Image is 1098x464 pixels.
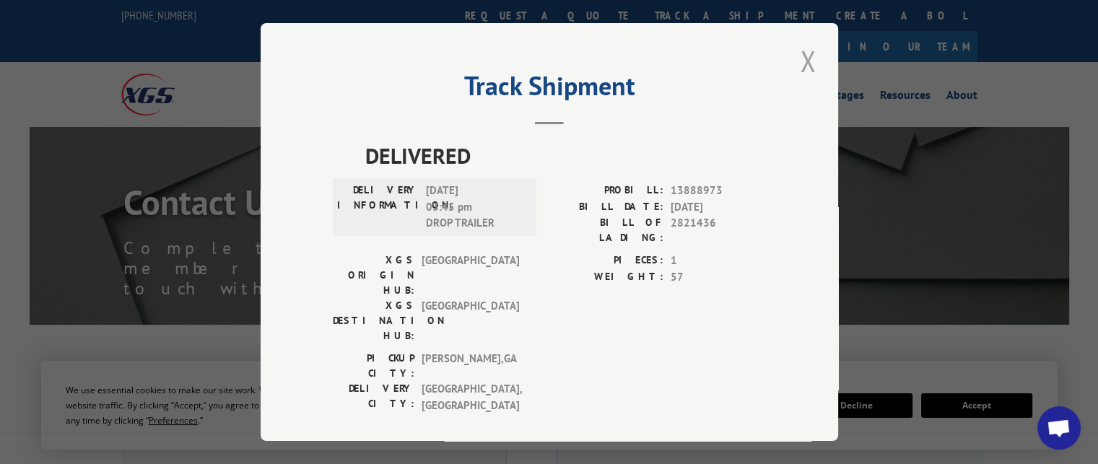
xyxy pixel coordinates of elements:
span: Last name [433,1,477,12]
span: [GEOGRAPHIC_DATA] [422,253,519,298]
span: 2821436 [671,215,766,245]
label: XGS DESTINATION HUB: [333,298,414,343]
span: Phone number [433,61,494,71]
span: [PERSON_NAME] , GA [422,351,519,381]
span: Contact by Phone [450,162,524,173]
input: Contact by Email [437,142,446,152]
label: BILL OF LADING: [549,215,663,245]
h2: Track Shipment [333,76,766,103]
button: Close modal [796,41,820,81]
span: [GEOGRAPHIC_DATA] , [GEOGRAPHIC_DATA] [422,381,519,413]
span: Contact Preference [433,120,514,131]
label: PICKUP CITY: [333,351,414,381]
span: 13888973 [671,183,766,199]
span: Contact by Email [450,143,520,154]
span: [GEOGRAPHIC_DATA] [422,298,519,343]
label: DELIVERY CITY: [333,381,414,413]
span: [DATE] [671,199,766,216]
span: 1 [671,253,766,269]
label: XGS ORIGIN HUB: [333,253,414,298]
label: PROBILL: [549,183,663,199]
span: 57 [671,269,766,286]
label: BILL DATE: [549,199,663,216]
a: Open chat [1037,406,1081,450]
label: PIECES: [549,253,663,269]
label: WEIGHT: [549,269,663,286]
span: DELIVERED [365,139,766,172]
label: DELIVERY INFORMATION: [337,183,419,232]
input: Contact by Phone [437,162,446,171]
span: [DATE] 03:45 pm DROP TRAILER [426,183,523,232]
